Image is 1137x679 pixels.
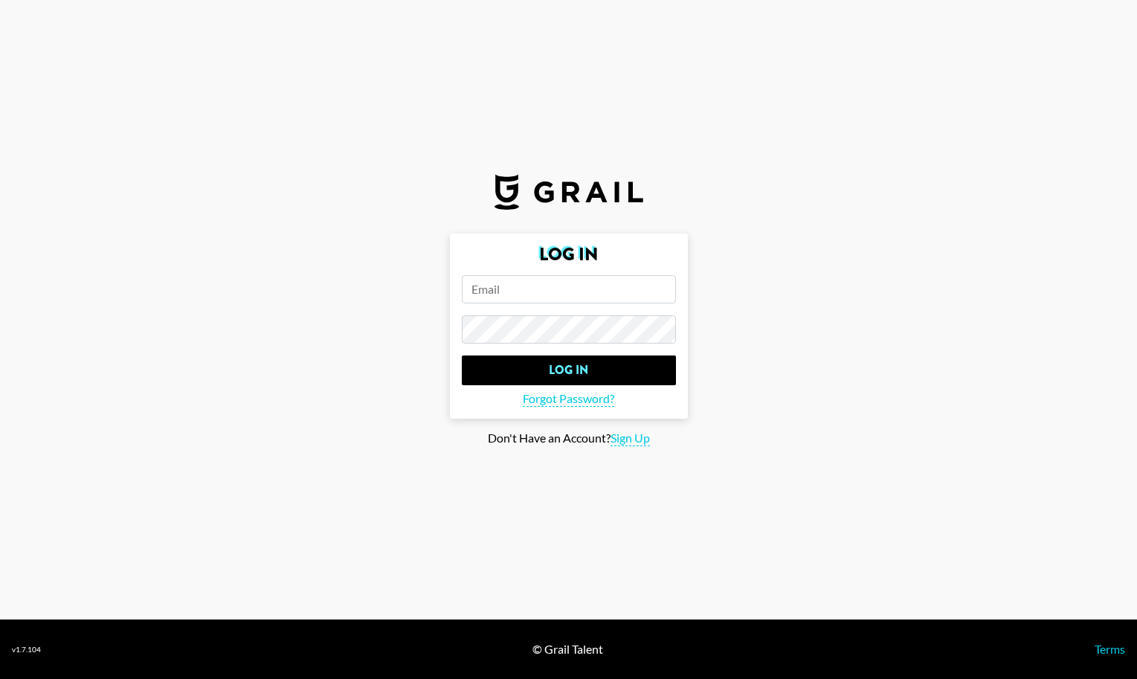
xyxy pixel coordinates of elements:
img: Grail Talent Logo [495,174,643,210]
a: Terms [1095,642,1125,656]
span: Forgot Password? [523,391,614,407]
div: v 1.7.104 [12,645,41,654]
span: Sign Up [611,431,650,446]
input: Log In [462,355,676,385]
div: Don't Have an Account? [12,431,1125,446]
input: Email [462,275,676,303]
h2: Log In [462,245,676,263]
div: © Grail Talent [532,642,603,657]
